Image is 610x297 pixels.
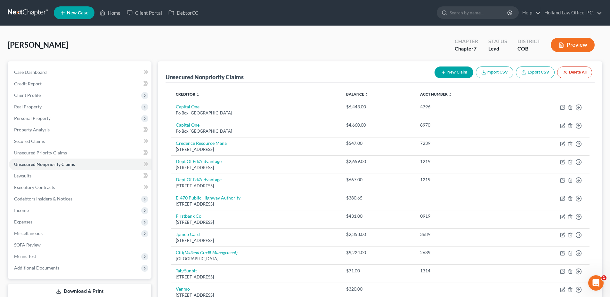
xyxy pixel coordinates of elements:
[346,122,410,128] div: $4,660.00
[517,45,541,52] div: COB
[166,73,244,81] div: Unsecured Nonpriority Claims
[455,38,478,45] div: Chapter
[176,268,197,273] a: Tab/Sunbit
[346,195,410,201] div: $380.65
[9,159,151,170] a: Unsecured Nonpriority Claims
[176,140,227,146] a: Credence Resource Mana
[346,286,410,292] div: $320.00
[476,66,513,78] button: Import CSV
[420,176,506,183] div: 1219
[9,239,151,251] a: SOFA Review
[176,195,240,200] a: E-470 Public Highway Authority
[420,268,506,274] div: 1314
[14,127,50,132] span: Property Analysis
[67,11,88,15] span: New Case
[14,265,59,270] span: Additional Documents
[488,45,507,52] div: Lead
[14,104,42,109] span: Real Property
[14,138,45,144] span: Secured Claims
[96,7,124,19] a: Home
[176,286,190,292] a: Venmo
[516,66,555,78] a: Export CSV
[346,249,410,256] div: $9,224.00
[176,213,201,219] a: Firstbank Co
[176,183,336,189] div: [STREET_ADDRESS]
[14,196,72,201] span: Codebtors Insiders & Notices
[196,93,200,97] i: unfold_more
[346,231,410,238] div: $2,353.00
[420,213,506,219] div: 0919
[420,249,506,256] div: 2639
[541,7,602,19] a: Holland Law Office, P.C.
[601,275,606,280] span: 1
[14,231,43,236] span: Miscellaneous
[9,170,151,182] a: Lawsuits
[9,147,151,159] a: Unsecured Priority Claims
[346,176,410,183] div: $667.00
[346,268,410,274] div: $71.00
[176,104,199,109] a: Capital One
[450,7,508,19] input: Search by name...
[14,92,41,98] span: Client Profile
[165,7,201,19] a: DebtorCC
[176,274,336,280] div: [STREET_ADDRESS]
[346,92,369,97] a: Balance unfold_more
[346,213,410,219] div: $431.00
[124,7,165,19] a: Client Portal
[455,45,478,52] div: Chapter
[183,250,238,255] i: (Midland Credit Management)
[176,92,200,97] a: Creditor unfold_more
[435,66,473,78] button: New Claim
[176,238,336,244] div: [STREET_ADDRESS]
[420,158,506,165] div: 1219
[176,219,336,225] div: [STREET_ADDRESS]
[14,242,41,247] span: SOFA Review
[420,92,452,97] a: Acct Number unfold_more
[14,173,31,178] span: Lawsuits
[448,93,452,97] i: unfold_more
[14,254,36,259] span: Means Test
[9,78,151,90] a: Credit Report
[420,104,506,110] div: 4796
[9,124,151,136] a: Property Analysis
[176,122,199,128] a: Capital One
[14,69,47,75] span: Case Dashboard
[346,140,410,146] div: $547.00
[176,231,200,237] a: Jpmcb Card
[14,219,32,224] span: Expenses
[519,7,541,19] a: Help
[176,110,336,116] div: Po Box [GEOGRAPHIC_DATA]
[176,250,238,255] a: Citi(Midland Credit Management)
[14,161,75,167] span: Unsecured Nonpriority Claims
[176,159,222,164] a: Dept Of Ed/Aidvantage
[420,140,506,146] div: 7239
[176,256,336,262] div: [GEOGRAPHIC_DATA]
[557,66,592,78] button: Delete All
[14,150,67,155] span: Unsecured Priority Claims
[8,40,68,49] span: [PERSON_NAME]
[488,38,507,45] div: Status
[420,122,506,128] div: 8970
[420,231,506,238] div: 3689
[14,81,42,86] span: Credit Report
[14,184,55,190] span: Executory Contracts
[474,45,476,51] span: 7
[9,182,151,193] a: Executory Contracts
[346,104,410,110] div: $6,443.00
[9,136,151,147] a: Secured Claims
[176,177,222,182] a: Dept Of Ed/Aidvantage
[517,38,541,45] div: District
[14,115,51,121] span: Personal Property
[14,207,29,213] span: Income
[176,201,336,207] div: [STREET_ADDRESS]
[176,165,336,171] div: [STREET_ADDRESS]
[551,38,595,52] button: Preview
[346,158,410,165] div: $2,659.00
[176,128,336,134] div: Po Box [GEOGRAPHIC_DATA]
[176,146,336,152] div: [STREET_ADDRESS]
[365,93,369,97] i: unfold_more
[9,66,151,78] a: Case Dashboard
[588,275,604,291] iframe: Intercom live chat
